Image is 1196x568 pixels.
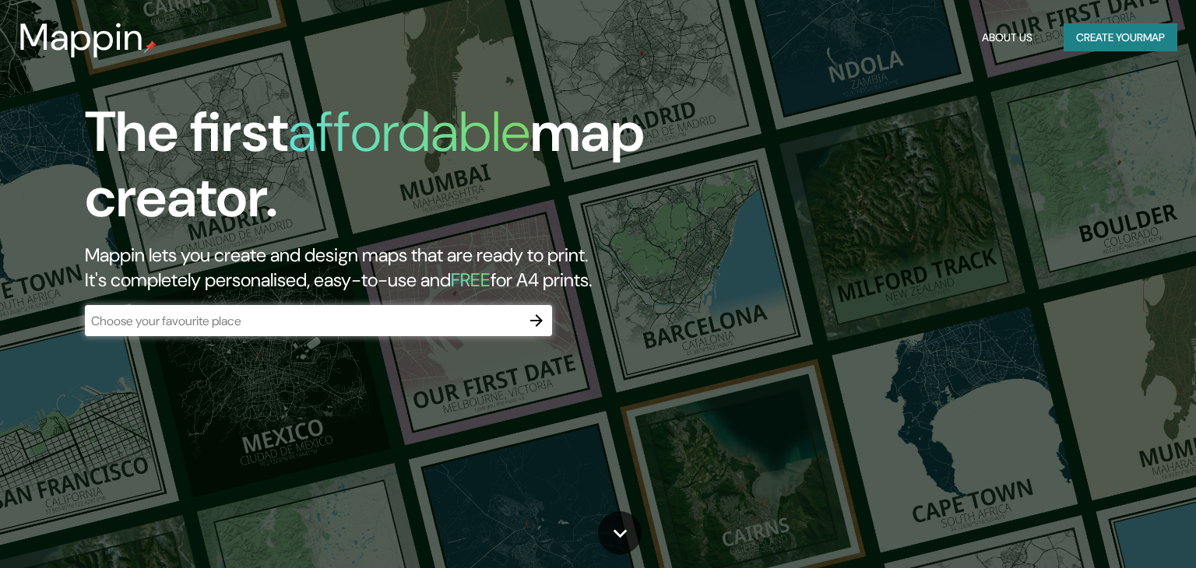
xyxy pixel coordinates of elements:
[976,23,1039,52] button: About Us
[144,40,157,53] img: mappin-pin
[1064,23,1177,52] button: Create yourmap
[1057,507,1179,551] iframe: Help widget launcher
[288,96,530,168] h1: affordable
[85,243,683,293] h2: Mappin lets you create and design maps that are ready to print. It's completely personalised, eas...
[85,312,521,330] input: Choose your favourite place
[19,16,144,59] h3: Mappin
[451,268,491,292] h5: FREE
[85,100,683,243] h1: The first map creator.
